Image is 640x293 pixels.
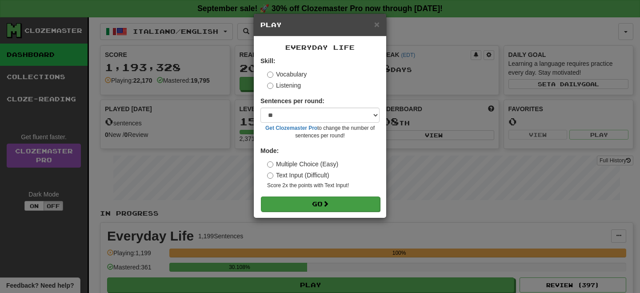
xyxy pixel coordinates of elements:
button: Go [261,197,380,212]
span: Everyday Life [285,44,355,51]
small: Score 2x the points with Text Input ! [267,182,380,189]
strong: Mode: [260,147,279,154]
span: × [374,19,380,29]
input: Text Input (Difficult) [267,173,273,179]
label: Vocabulary [267,70,307,79]
label: Multiple Choice (Easy) [267,160,338,169]
input: Listening [267,83,273,89]
strong: Skill: [260,57,275,64]
input: Vocabulary [267,72,273,78]
small: to change the number of sentences per round! [260,124,380,140]
input: Multiple Choice (Easy) [267,161,273,168]
button: Close [374,20,380,29]
label: Text Input (Difficult) [267,171,329,180]
label: Sentences per round: [260,96,324,105]
a: Get Clozemaster Pro [265,125,317,131]
label: Listening [267,81,301,90]
h5: Play [260,20,380,29]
